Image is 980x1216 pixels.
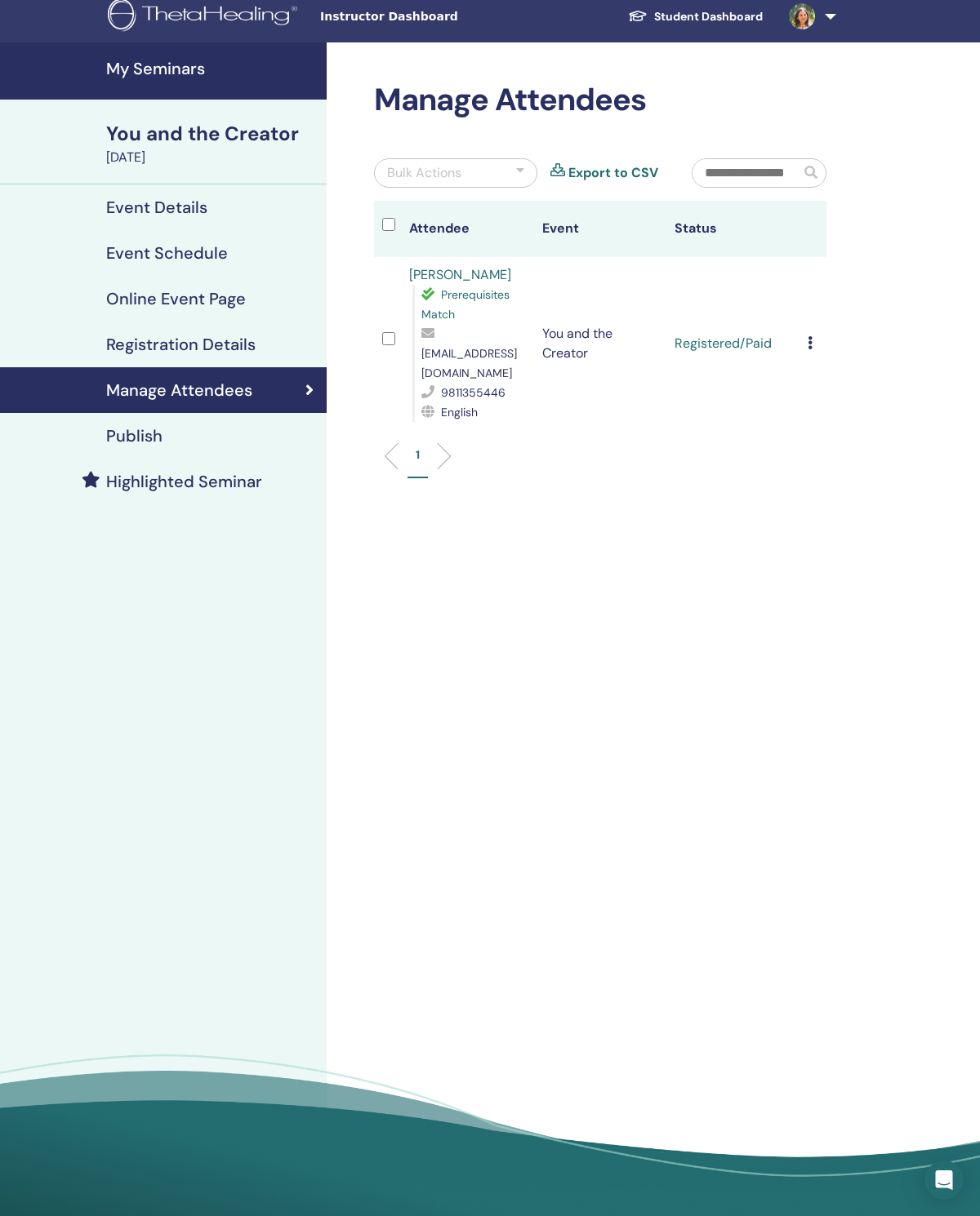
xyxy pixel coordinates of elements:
[421,346,517,380] span: [EMAIL_ADDRESS][DOMAIN_NAME]
[106,289,246,308] h4: Online Event Page
[106,380,252,400] h4: Manage Attendees
[106,148,317,167] div: [DATE]
[568,163,658,183] a: Export to CSV
[374,82,826,119] h2: Manage Attendees
[106,120,317,148] div: You and the Creator
[666,201,800,257] th: Status
[924,1161,964,1200] div: Open Intercom Messenger
[320,8,565,25] span: Instructor Dashboard
[106,59,317,78] h4: My Seminars
[789,3,815,29] img: default.jpg
[106,472,262,491] h4: Highlighted Seminar
[106,197,207,217] h4: Event Details
[106,243,228,263] h4: Event Schedule
[534,201,667,257] th: Event
[409,266,511,283] a: [PERSON_NAME]
[421,287,510,322] span: Prerequisites Match
[615,2,776,32] a: Student Dashboard
[387,163,461,183] div: Bulk Actions
[441,405,478,419] span: English
[401,201,534,257] th: Attendee
[534,257,667,430] td: You and the Creator
[106,335,256,354] h4: Registration Details
[106,426,163,446] h4: Publish
[416,446,420,464] p: 1
[96,120,327,167] a: You and the Creator[DATE]
[441,385,506,400] span: 9811355446
[628,9,648,23] img: graduation-cap-white.svg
